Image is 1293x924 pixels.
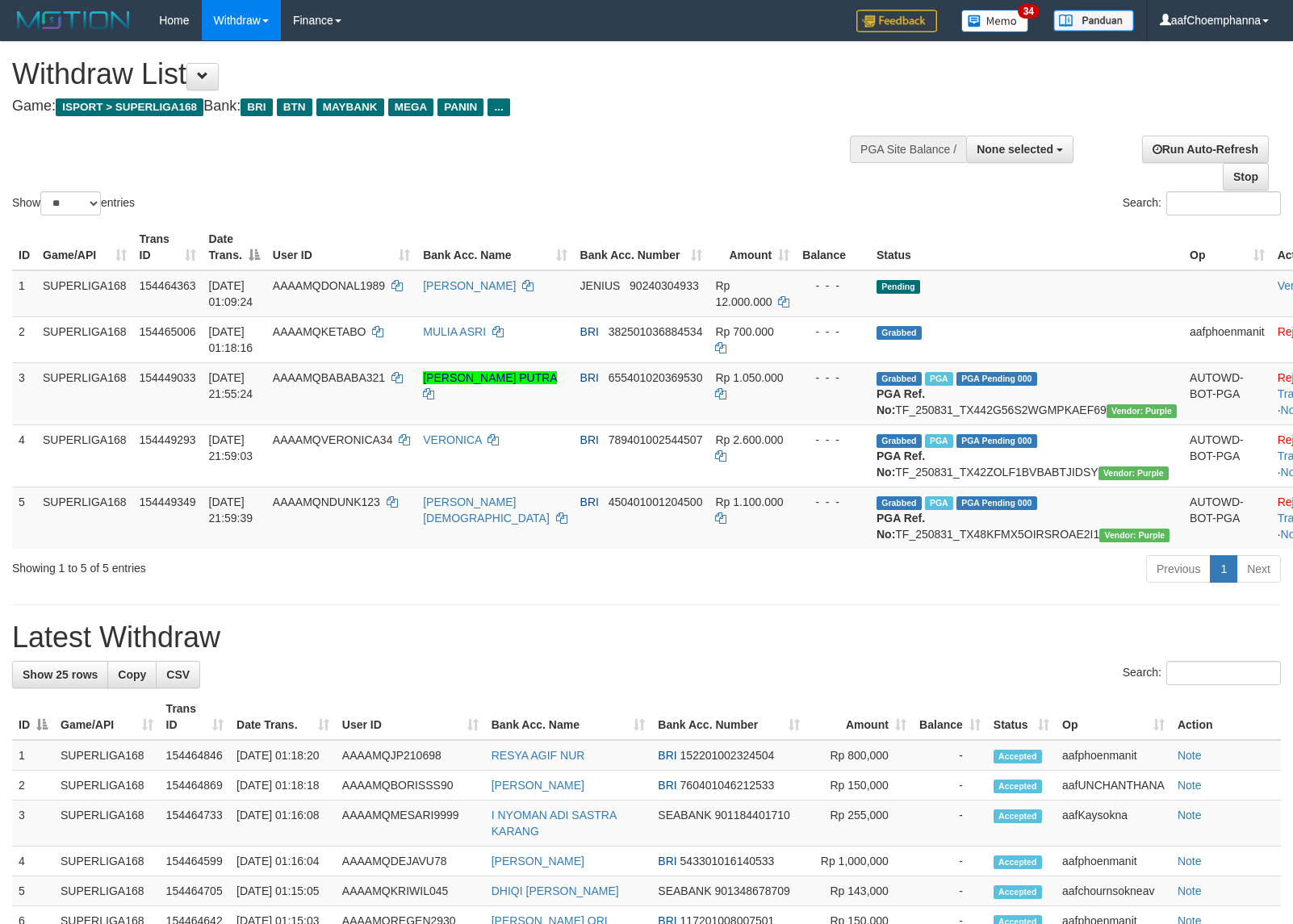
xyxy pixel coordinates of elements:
[12,487,36,549] td: 5
[715,279,772,308] span: Rp 12.000.000
[925,496,953,510] span: Marked by aafheankoy
[140,371,196,384] span: 154449033
[1123,661,1281,685] label: Search:
[870,487,1183,549] td: TF_250831_TX48KFMX5OIRSROAE2I1
[416,224,573,270] th: Bank Acc. Name: activate to sort column ascending
[12,270,36,317] td: 1
[1098,466,1169,480] span: Vendor URL: https://trx4.1velocity.biz
[54,876,160,906] td: SUPERLIGA168
[658,884,711,897] span: SEABANK
[877,387,925,416] b: PGA Ref. No:
[273,279,385,292] span: AAAAMQDONAL1989
[977,143,1053,156] span: None selected
[140,325,196,338] span: 154465006
[12,8,135,32] img: MOTION_logo.png
[1223,163,1269,190] a: Stop
[423,495,550,525] a: [PERSON_NAME][DEMOGRAPHIC_DATA]
[630,279,699,292] span: Copy 90240304933 to clipboard
[1237,555,1281,583] a: Next
[12,847,54,876] td: 4
[877,512,925,541] b: PGA Ref. No:
[802,432,864,448] div: - - -
[316,98,384,116] span: MAYBANK
[913,876,987,906] td: -
[12,362,36,424] td: 3
[277,98,312,116] span: BTN
[715,371,783,384] span: Rp 1.050.000
[925,434,953,448] span: Marked by aafheankoy
[492,884,619,897] a: DHIQI [PERSON_NAME]
[956,434,1037,448] span: PGA Pending
[118,668,146,681] span: Copy
[36,224,133,270] th: Game/API: activate to sort column ascending
[12,876,54,906] td: 5
[609,371,703,384] span: Copy 655401020369530 to clipboard
[1183,362,1271,424] td: AUTOWD-BOT-PGA
[658,749,676,762] span: BRI
[12,661,108,688] a: Show 25 rows
[336,847,485,876] td: AAAAMQDEJAVU78
[806,876,913,906] td: Rp 143,000
[437,98,483,116] span: PANIN
[658,855,676,868] span: BRI
[1056,847,1171,876] td: aafphoenmanit
[492,809,617,838] a: I NYOMAN ADI SASTRA KARANG
[1056,771,1171,801] td: aafUNCHANTHANA
[492,855,584,868] a: [PERSON_NAME]
[877,434,922,448] span: Grabbed
[23,668,98,681] span: Show 25 rows
[956,372,1037,386] span: PGA Pending
[877,449,925,479] b: PGA Ref. No:
[580,325,599,338] span: BRI
[956,496,1037,510] span: PGA Pending
[1178,884,1202,897] a: Note
[1018,4,1040,19] span: 34
[12,740,54,771] td: 1
[1056,801,1171,847] td: aafKaysokna
[913,771,987,801] td: -
[209,371,253,400] span: [DATE] 21:55:24
[1178,809,1202,822] a: Note
[140,495,196,508] span: 154449349
[994,809,1042,823] span: Accepted
[715,325,773,338] span: Rp 700.000
[1056,694,1171,740] th: Op: activate to sort column ascending
[336,801,485,847] td: AAAAMQMESARI9999
[1053,10,1134,31] img: panduan.png
[609,495,703,508] span: Copy 450401001204500 to clipboard
[160,740,230,771] td: 154464846
[574,224,709,270] th: Bank Acc. Number: activate to sort column ascending
[609,433,703,446] span: Copy 789401002544507 to clipboard
[336,740,485,771] td: AAAAMQJP210698
[230,694,336,740] th: Date Trans.: activate to sort column ascending
[203,224,266,270] th: Date Trans.: activate to sort column descending
[12,316,36,362] td: 2
[40,191,101,215] select: Showentries
[877,496,922,510] span: Grabbed
[36,487,133,549] td: SUPERLIGA168
[36,424,133,487] td: SUPERLIGA168
[54,847,160,876] td: SUPERLIGA168
[961,10,1029,32] img: Button%20Memo.svg
[336,876,485,906] td: AAAAMQKRIWIL045
[166,668,190,681] span: CSV
[715,433,783,446] span: Rp 2.600.000
[156,661,200,688] a: CSV
[1123,191,1281,215] label: Search:
[12,771,54,801] td: 2
[54,801,160,847] td: SUPERLIGA168
[966,136,1073,163] button: None selected
[994,750,1042,763] span: Accepted
[36,270,133,317] td: SUPERLIGA168
[994,780,1042,793] span: Accepted
[273,495,380,508] span: AAAAMQNDUNK123
[1107,404,1177,418] span: Vendor URL: https://trx4.1velocity.biz
[877,372,922,386] span: Grabbed
[1183,316,1271,362] td: aafphoenmanit
[802,494,864,510] div: - - -
[651,694,806,740] th: Bank Acc. Number: activate to sort column ascending
[870,362,1183,424] td: TF_250831_TX442G56S2WGMPKAEF69
[12,98,846,115] h4: Game: Bank:
[56,98,203,116] span: ISPORT > SUPERLIGA168
[485,694,652,740] th: Bank Acc. Name: activate to sort column ascending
